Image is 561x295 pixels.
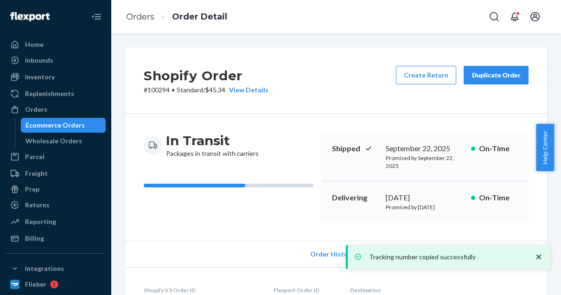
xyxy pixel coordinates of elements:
a: Inbounds [6,53,106,68]
div: [DATE] [386,192,463,203]
h3: In Transit [166,132,259,149]
div: Integrations [25,264,64,273]
h2: Shopify Order [144,66,268,85]
a: Order Detail [172,12,227,22]
div: Flieber [25,280,46,289]
a: Orders [6,102,106,117]
p: Promised by [DATE] [386,203,463,211]
button: Open account menu [526,7,544,26]
button: Create Return [396,66,456,84]
div: Freight [25,169,48,178]
p: Tracking number copied successfully [369,252,525,262]
a: Orders [126,12,154,22]
button: Open notifications [505,7,524,26]
a: Home [6,37,106,52]
div: Ecommerce Orders [25,121,85,130]
div: Prep [25,185,39,194]
a: Inventory [6,70,106,84]
div: Orders [25,105,47,114]
dt: Flexport Order ID [274,286,336,294]
a: Flieber [6,277,106,292]
p: On-Time [479,143,517,154]
div: September 22, 2025 [386,143,463,154]
div: Inbounds [25,56,53,65]
div: Wholesale Orders [25,136,82,146]
p: On-Time [479,192,517,203]
div: Billing [25,234,44,243]
button: Close Navigation [87,7,106,26]
span: • [172,86,175,94]
p: # 100294 / $45.34 [144,85,268,95]
button: Open Search Box [485,7,504,26]
span: Standard [177,86,203,94]
button: Duplicate Order [464,66,529,84]
p: Delivering [332,192,378,203]
a: Replenishments [6,86,106,101]
dt: Shopify V3 Order ID [144,286,259,294]
a: Billing [6,231,106,246]
a: Reporting [6,214,106,229]
a: Prep [6,182,106,197]
div: Inventory [25,72,55,82]
div: Packages in transit with carriers [166,132,259,158]
a: Freight [6,166,106,181]
img: Flexport logo [10,12,50,21]
a: Parcel [6,149,106,164]
button: Integrations [6,261,106,276]
div: Home [25,40,44,49]
p: Promised by September 22, 2025 [386,154,463,170]
dt: Destination [350,286,529,294]
div: Returns [25,200,50,210]
ol: breadcrumbs [119,3,235,31]
button: View Details [225,85,268,95]
iframe: Opens a widget where you can chat to one of our agents [502,267,552,290]
div: Reporting [25,217,56,226]
span: Order History [310,250,354,259]
a: Wholesale Orders [21,134,106,148]
p: Shipped [332,143,378,154]
div: Parcel [25,152,45,161]
button: Help Center [536,124,554,171]
div: Replenishments [25,89,74,98]
a: Ecommerce Orders [21,118,106,133]
svg: close toast [534,252,543,262]
a: Returns [6,198,106,212]
div: Duplicate Order [472,71,521,80]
